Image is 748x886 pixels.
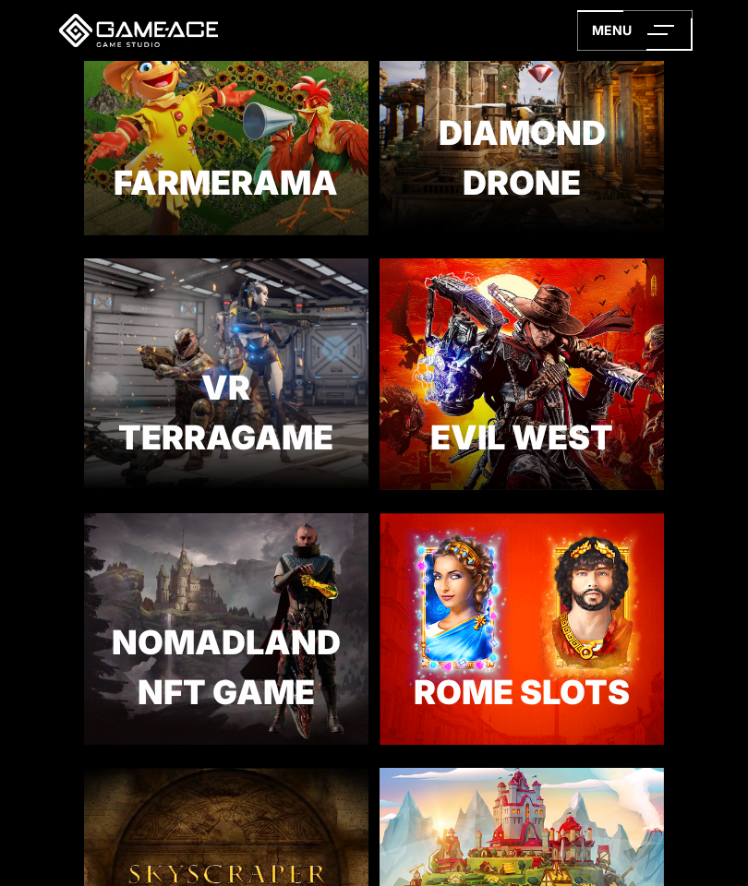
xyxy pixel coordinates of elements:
[380,258,664,491] img: Evil west game preview
[84,258,368,491] img: Terragame preview
[84,617,368,717] div: Nomadland NFT Game
[84,363,368,462] div: VR Terragame
[84,513,368,746] img: nomadland list
[84,3,368,235] img: Farmerama case preview
[380,108,664,208] div: Diamond Drone
[380,667,664,717] div: Rome Slots
[380,513,664,746] img: Rome online slot development case study
[84,158,368,208] div: Farmerama
[380,413,664,462] div: Evil West
[577,10,693,51] a: menu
